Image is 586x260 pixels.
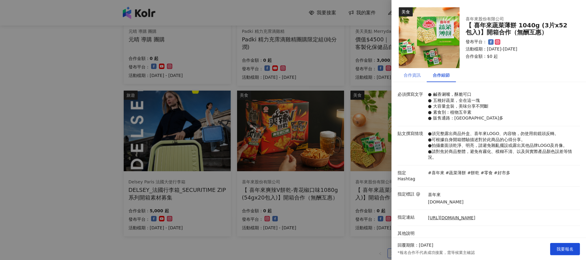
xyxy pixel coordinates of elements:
[466,16,563,22] div: 喜年來股份有限公司
[428,199,464,205] p: [DOMAIN_NAME]
[466,54,573,60] p: 合作金額： $0 起
[428,92,577,121] p: ● 鹹香涮嘴，酥脆可口 ● 五種好蔬菜，全在這一塊 ● 大容量盒裝，美味分享不間斷 ● 素食別：植物五辛素 ● 販售通路：[GEOGRAPHIC_DATA]多
[428,215,475,221] a: [URL][DOMAIN_NAME]
[446,170,466,176] p: #蔬菜薄餅
[398,242,433,248] p: 回覆期限：[DATE]
[398,191,425,197] p: 指定標註 @
[481,170,493,176] p: #零食
[428,131,577,161] p: ●須完整露出商品外盒、喜年來LOGO、內容物，勿使用前鏡頭反轉。 ●可根據自身開箱體驗描述對於此商品的心得分享。 ●拍攝畫面須乾淨、明亮，請避免雜亂擺設或露出其他品牌LOGO及肖像。 ●請對焦於...
[398,214,425,220] p: 指定連結
[433,72,450,78] div: 合作細節
[494,170,510,176] p: #好市多
[398,92,425,98] p: 必須撰寫文字
[557,247,574,251] span: 我要報名
[467,170,479,176] p: #餅乾
[398,250,475,255] p: *報名合作不代表成功接案，需等候業主確認
[466,46,573,52] p: 活動檔期：[DATE]-[DATE]
[399,7,413,16] div: 美食
[428,192,464,198] p: 喜年來
[428,170,444,176] p: #喜年來
[398,231,425,237] p: 其他說明
[550,243,580,255] button: 我要報名
[398,170,425,182] p: 指定 Hashtag
[399,7,460,68] img: 喜年來蔬菜薄餅 1040g (3片x52包入
[466,39,487,45] p: 發布平台：
[466,22,573,36] div: 【 喜年來蔬菜薄餅 1040g (3片x52包入)】開箱合作（無酬互惠）
[404,72,421,78] div: 合作資訊
[398,131,425,137] p: 貼文撰寫情境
